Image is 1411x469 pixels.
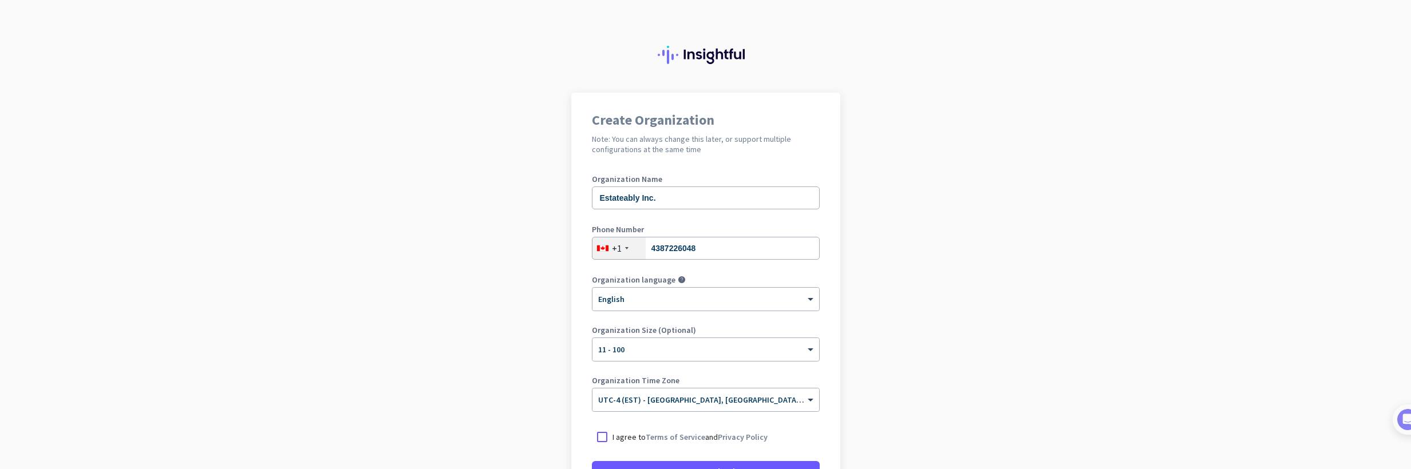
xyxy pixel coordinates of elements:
[592,376,820,384] label: Organization Time Zone
[592,225,820,233] label: Phone Number
[592,237,820,260] input: 506-234-5678
[592,134,820,154] h2: Note: You can always change this later, or support multiple configurations at the same time
[592,326,820,334] label: Organization Size (Optional)
[718,432,768,442] a: Privacy Policy
[646,432,705,442] a: Terms of Service
[592,186,820,209] input: What is the name of your organization?
[592,276,675,284] label: Organization language
[612,243,622,254] div: +1
[678,276,686,284] i: help
[612,431,768,443] p: I agree to and
[592,175,820,183] label: Organization Name
[592,113,820,127] h1: Create Organization
[658,46,754,64] img: Insightful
